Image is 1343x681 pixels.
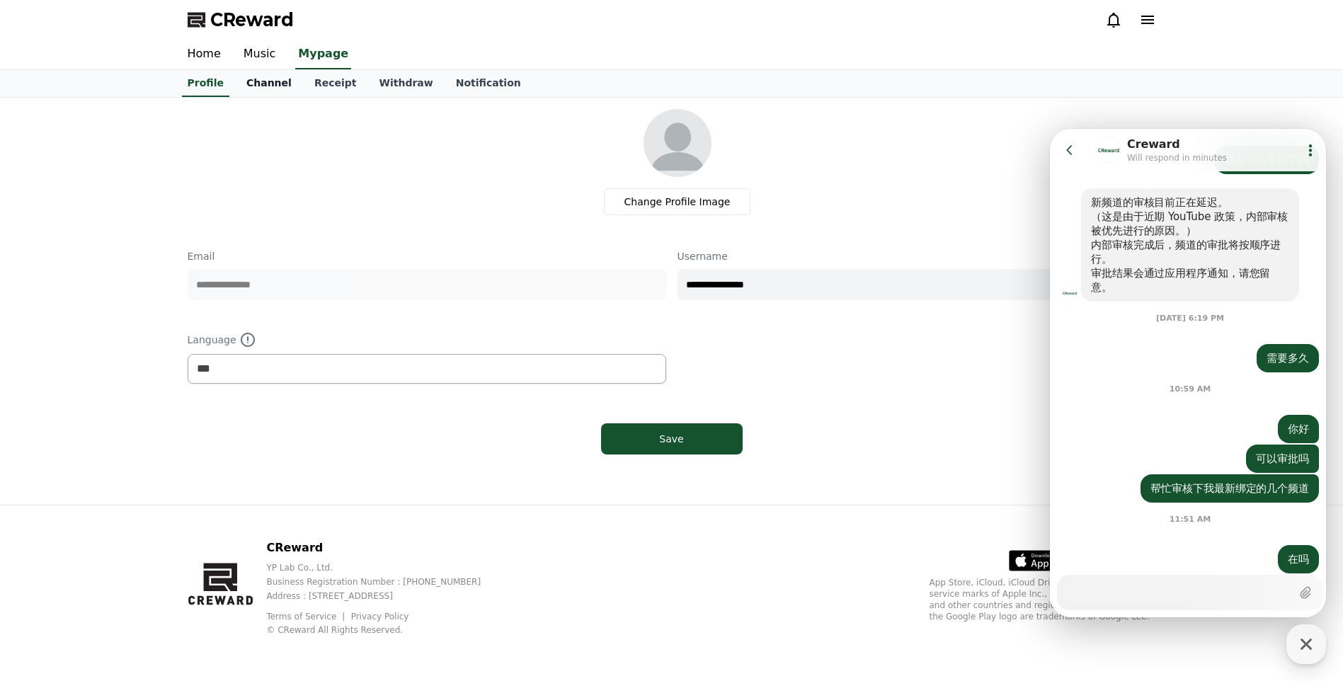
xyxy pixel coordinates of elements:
[232,40,287,69] a: Music
[176,40,232,69] a: Home
[266,612,347,622] a: Terms of Service
[604,188,751,215] label: Change Profile Image
[266,624,503,636] p: © CReward All Rights Reserved.
[1050,129,1326,617] iframe: Channel chat
[188,8,294,31] a: CReward
[182,70,229,97] a: Profile
[266,562,503,573] p: YP Lab Co., Ltd.
[601,423,743,454] button: Save
[629,432,714,446] div: Save
[235,70,303,97] a: Channel
[188,331,666,348] p: Language
[266,590,503,602] p: Address : [STREET_ADDRESS]
[351,612,409,622] a: Privacy Policy
[266,576,503,588] p: Business Registration Number : [PHONE_NUMBER]
[210,8,294,31] span: CReward
[303,70,368,97] a: Receipt
[678,249,1156,263] p: Username
[367,70,444,97] a: Withdraw
[188,249,666,263] p: Email
[266,539,503,556] p: CReward
[644,109,711,177] img: profile_image
[295,40,351,69] a: Mypage
[445,70,532,97] a: Notification
[930,577,1156,622] p: App Store, iCloud, iCloud Drive, and iTunes Store are service marks of Apple Inc., registered in ...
